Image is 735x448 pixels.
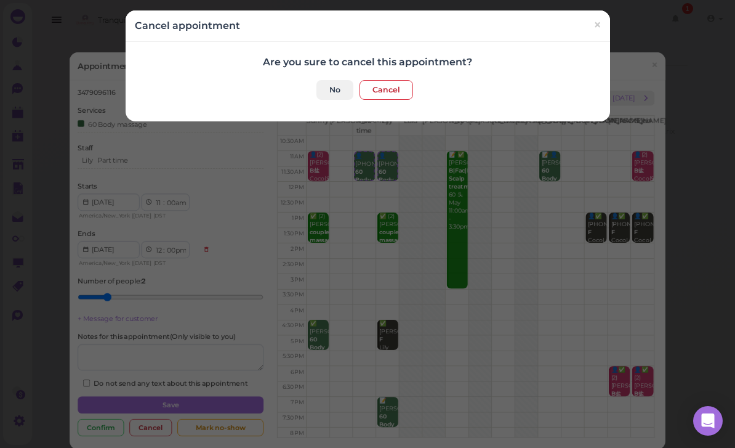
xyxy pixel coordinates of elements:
[316,80,353,100] a: No
[693,406,723,436] div: Open Intercom Messenger
[359,80,413,100] button: Cancel
[135,56,601,68] h4: Are you sure to cancel this appointment?
[135,20,240,31] h4: Cancel appointment
[593,17,601,34] span: ×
